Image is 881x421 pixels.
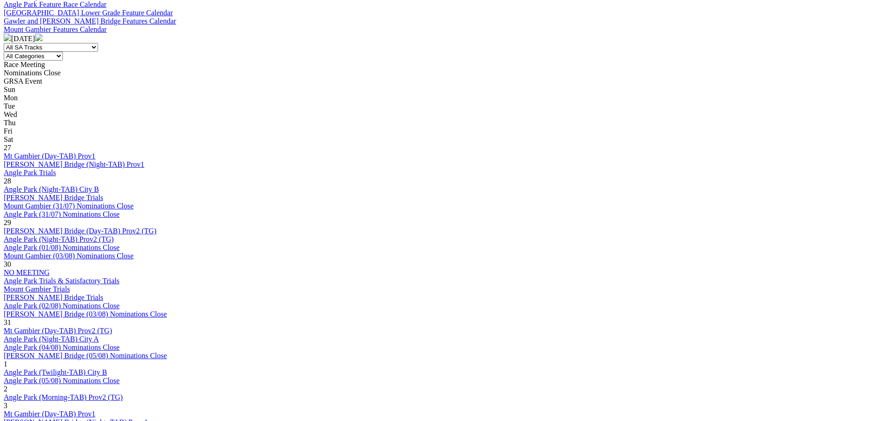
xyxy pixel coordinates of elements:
a: Gawler and [PERSON_NAME] Bridge Features Calendar [4,17,176,25]
a: Angle Park (02/08) Nominations Close [4,302,120,310]
div: Race Meeting [4,61,877,69]
span: 30 [4,260,11,268]
a: Angle Park Trials [4,169,56,177]
a: [GEOGRAPHIC_DATA] Lower Grade Feature Calendar [4,9,173,17]
div: Nominations Close [4,69,877,77]
span: 31 [4,318,11,326]
div: [DATE] [4,34,877,43]
img: chevron-left-pager-white.svg [4,34,11,41]
a: [PERSON_NAME] Bridge Trials [4,194,103,201]
span: 2 [4,385,7,393]
div: Tue [4,102,877,110]
a: [PERSON_NAME] Bridge (Day-TAB) Prov2 (TG) [4,227,156,235]
span: 27 [4,144,11,152]
a: Angle Park (Twilight-TAB) City B [4,368,107,376]
a: Angle Park (31/07) Nominations Close [4,210,120,218]
a: [PERSON_NAME] Bridge (Night-TAB) Prov1 [4,160,144,168]
a: Angle Park (04/08) Nominations Close [4,343,120,351]
a: NO MEETING [4,268,49,276]
a: [PERSON_NAME] Bridge Trials [4,293,103,301]
a: Angle Park (Night-TAB) City A [4,335,99,343]
a: Mount Gambier (31/07) Nominations Close [4,202,134,210]
a: Mount Gambier Trials [4,285,70,293]
span: 28 [4,177,11,185]
a: Mt Gambier (Day-TAB) Prov2 (TG) [4,327,112,335]
a: Mount Gambier Features Calendar [4,25,107,33]
span: 29 [4,219,11,226]
div: Wed [4,110,877,119]
a: Angle Park (Night-TAB) City B [4,185,99,193]
a: Mount Gambier (03/08) Nominations Close [4,252,134,260]
a: [PERSON_NAME] Bridge (05/08) Nominations Close [4,352,167,360]
a: Mt Gambier (Day-TAB) Prov1 [4,152,95,160]
div: Thu [4,119,877,127]
div: Fri [4,127,877,135]
div: Sun [4,85,877,94]
img: chevron-right-pager-white.svg [35,34,43,41]
a: Angle Park Feature Race Calendar [4,0,106,8]
a: Angle Park (Night-TAB) Prov2 (TG) [4,235,114,243]
a: Mt Gambier (Day-TAB) Prov1 [4,410,95,418]
div: Sat [4,135,877,144]
div: Mon [4,94,877,102]
a: [PERSON_NAME] Bridge (03/08) Nominations Close [4,310,167,318]
a: Angle Park (05/08) Nominations Close [4,377,120,384]
a: Angle Park (01/08) Nominations Close [4,244,120,251]
a: Angle Park Trials & Satisfactory Trials [4,277,119,285]
div: GRSA Event [4,77,877,85]
span: 1 [4,360,7,368]
a: Angle Park (Morning-TAB) Prov2 (TG) [4,393,123,401]
span: 3 [4,402,7,409]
